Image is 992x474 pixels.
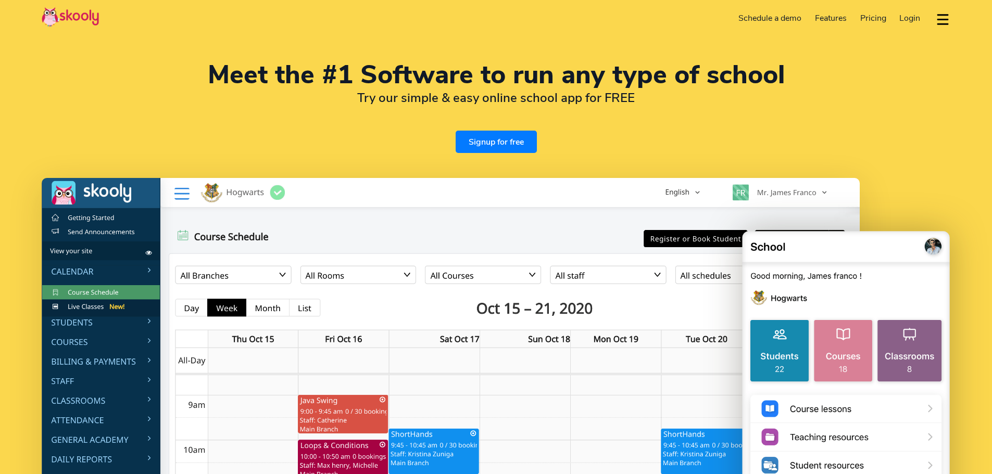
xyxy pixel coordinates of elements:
button: dropdown menu [935,7,950,31]
a: Signup for free [456,131,537,153]
img: Skooly [42,7,99,27]
h2: Try our simple & easy online school app for FREE [42,90,950,106]
h1: Meet the #1 Software to run any type of school [42,62,950,87]
a: Schedule a demo [732,10,809,27]
a: Features [808,10,853,27]
a: Pricing [853,10,893,27]
a: Login [893,10,927,27]
span: Login [899,12,920,24]
span: Pricing [860,12,886,24]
